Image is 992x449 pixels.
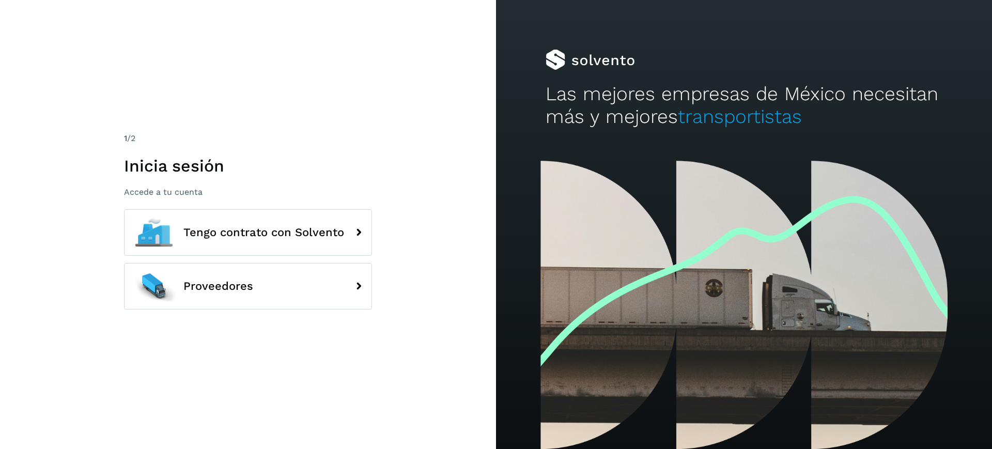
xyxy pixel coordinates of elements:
p: Accede a tu cuenta [124,187,372,197]
span: 1 [124,133,127,143]
span: transportistas [678,105,802,128]
h1: Inicia sesión [124,156,372,176]
div: /2 [124,132,372,145]
h2: Las mejores empresas de México necesitan más y mejores [546,83,942,129]
span: Proveedores [183,280,253,292]
button: Tengo contrato con Solvento [124,209,372,256]
button: Proveedores [124,263,372,309]
span: Tengo contrato con Solvento [183,226,344,239]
